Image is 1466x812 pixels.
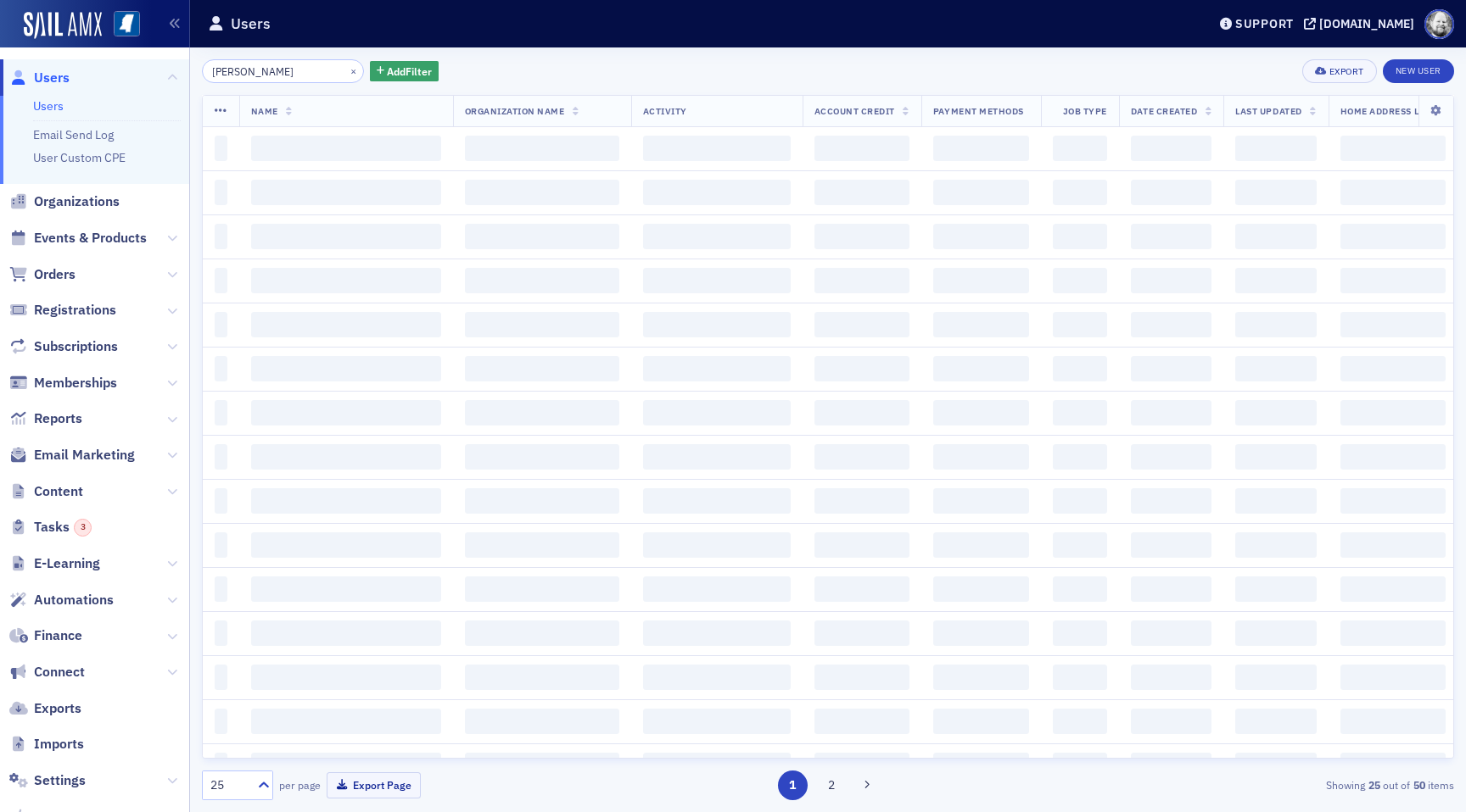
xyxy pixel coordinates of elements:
span: ‌ [465,356,619,381]
span: ‌ [643,400,791,425]
span: ‌ [1131,224,1211,249]
span: ‌ [643,620,791,646]
span: ‌ [1053,620,1107,646]
span: ‌ [1053,312,1107,337]
span: ‌ [643,665,791,690]
span: ‌ [465,312,619,337]
span: ‌ [215,356,227,381]
span: ‌ [933,180,1029,205]
div: Export [1329,67,1364,76]
span: ‌ [933,444,1029,470]
a: Settings [9,771,86,790]
span: ‌ [215,444,227,470]
span: Payment Methods [933,105,1024,117]
span: ‌ [643,312,791,337]
span: Subscriptions [34,337,118,356]
span: ‌ [933,709,1029,734]
img: SailAMX [24,12,102,39]
span: ‌ [1235,709,1316,734]
a: Email Send Log [33,127,114,142]
input: Search… [202,59,364,83]
span: ‌ [643,356,791,381]
span: ‌ [1235,268,1316,293]
span: ‌ [215,224,227,249]
span: ‌ [251,488,441,514]
span: ‌ [643,753,791,778]
span: ‌ [1131,665,1211,690]
span: ‌ [814,400,909,425]
span: ‌ [251,665,441,690]
span: ‌ [465,709,619,734]
a: Content [9,482,83,501]
span: Memberships [34,374,117,392]
span: ‌ [251,136,441,161]
div: Showing out of items [1049,777,1454,793]
span: ‌ [1053,224,1107,249]
span: Tasks [34,518,92,537]
button: 2 [816,770,846,800]
span: ‌ [1235,312,1316,337]
span: ‌ [643,180,791,205]
span: ‌ [465,180,619,205]
div: Support [1235,16,1294,31]
span: Add Filter [387,64,432,79]
span: ‌ [1340,665,1446,690]
span: ‌ [933,488,1029,514]
span: ‌ [933,312,1029,337]
a: Users [9,69,70,87]
span: ‌ [465,444,619,470]
span: ‌ [251,709,441,734]
span: Activity [643,105,687,117]
span: ‌ [933,753,1029,778]
span: ‌ [251,576,441,602]
span: ‌ [465,224,619,249]
a: User Custom CPE [33,150,126,165]
span: ‌ [814,224,909,249]
span: ‌ [814,576,909,602]
a: Events & Products [9,229,147,247]
span: ‌ [1053,444,1107,470]
span: ‌ [1340,620,1446,646]
span: ‌ [1053,576,1107,602]
div: 25 [210,776,248,794]
span: ‌ [1340,400,1446,425]
span: ‌ [1235,356,1316,381]
span: Content [34,482,83,501]
span: Profile [1424,9,1454,39]
span: ‌ [1235,665,1316,690]
span: ‌ [1340,532,1446,558]
span: ‌ [465,753,619,778]
span: Orders [34,265,76,284]
a: Exports [9,699,81,718]
span: Events & Products [34,229,147,247]
span: ‌ [1131,576,1211,602]
span: ‌ [814,709,909,734]
h1: Users [231,14,271,34]
span: ‌ [1235,180,1316,205]
span: ‌ [1053,268,1107,293]
span: Name [251,105,278,117]
span: ‌ [215,136,227,161]
span: ‌ [1235,620,1316,646]
span: ‌ [933,665,1029,690]
span: ‌ [465,620,619,646]
span: ‌ [251,620,441,646]
span: ‌ [215,180,227,205]
a: E-Learning [9,554,100,573]
button: Export [1302,59,1376,83]
strong: 25 [1365,777,1383,793]
a: Memberships [9,374,117,392]
a: Users [33,98,64,114]
span: E-Learning [34,554,100,573]
span: ‌ [814,312,909,337]
span: Reports [34,409,82,428]
span: ‌ [465,532,619,558]
span: ‌ [1340,753,1446,778]
span: Organization Name [465,105,565,117]
span: ‌ [215,753,227,778]
img: SailAMX [114,11,140,37]
a: Subscriptions [9,337,118,356]
span: ‌ [1235,576,1316,602]
span: Connect [34,663,85,681]
span: ‌ [1235,488,1316,514]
